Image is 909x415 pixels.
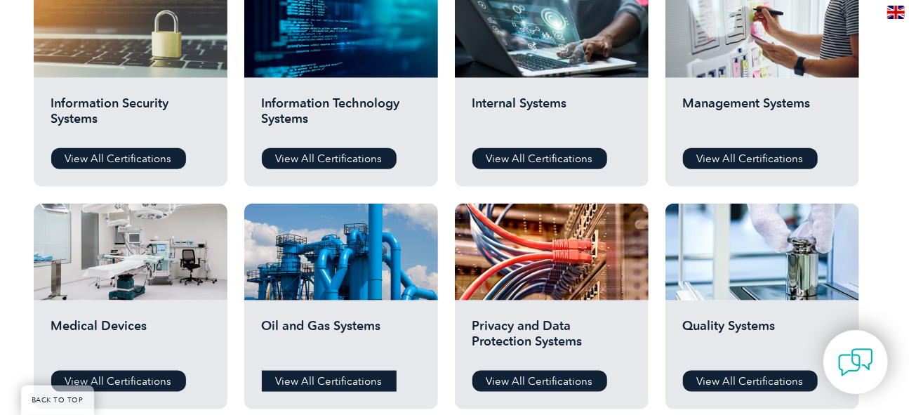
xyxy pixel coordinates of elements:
[472,148,607,169] a: View All Certifications
[262,95,420,138] h2: Information Technology Systems
[51,95,210,138] h2: Information Security Systems
[683,371,818,392] a: View All Certifications
[472,95,631,138] h2: Internal Systems
[262,371,397,392] a: View All Certifications
[472,318,631,360] h2: Privacy and Data Protection Systems
[51,318,210,360] h2: Medical Devices
[838,345,873,380] img: contact-chat.png
[887,6,905,19] img: en
[683,148,818,169] a: View All Certifications
[683,95,842,138] h2: Management Systems
[21,386,94,415] a: BACK TO TOP
[262,148,397,169] a: View All Certifications
[683,318,842,360] h2: Quality Systems
[472,371,607,392] a: View All Certifications
[262,318,420,360] h2: Oil and Gas Systems
[51,148,186,169] a: View All Certifications
[51,371,186,392] a: View All Certifications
